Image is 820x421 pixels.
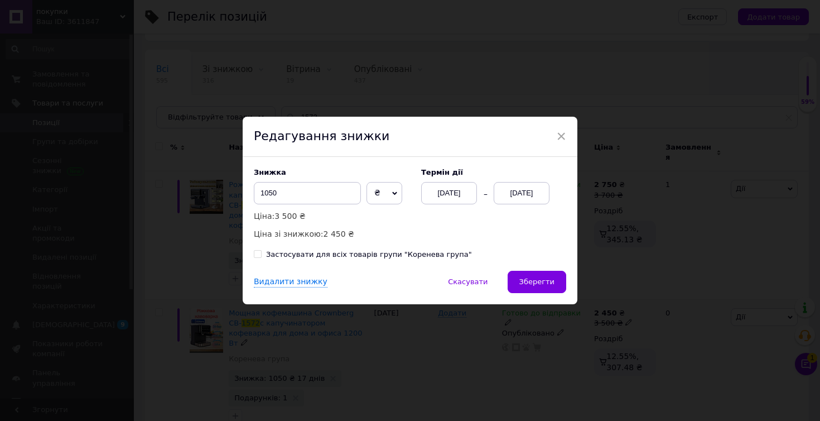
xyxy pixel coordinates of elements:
span: Редагування знижки [254,129,389,143]
input: 0 [254,182,361,204]
div: [DATE] [421,182,477,204]
span: ₴ [374,188,380,197]
span: 2 450 ₴ [324,229,354,238]
p: Ціна зі знижкою: [254,228,410,240]
p: Ціна: [254,210,410,222]
span: × [556,127,566,146]
button: Скасувати [436,271,499,293]
div: [DATE] [494,182,549,204]
button: Зберегти [508,271,566,293]
div: Видалити знижку [254,276,327,288]
div: Застосувати для всіх товарів групи "Коренева група" [266,250,472,260]
label: Термін дії [421,168,566,176]
span: Знижка [254,168,286,176]
span: Скасувати [448,278,488,286]
span: 3 500 ₴ [274,212,305,221]
span: Зберегти [519,278,554,286]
